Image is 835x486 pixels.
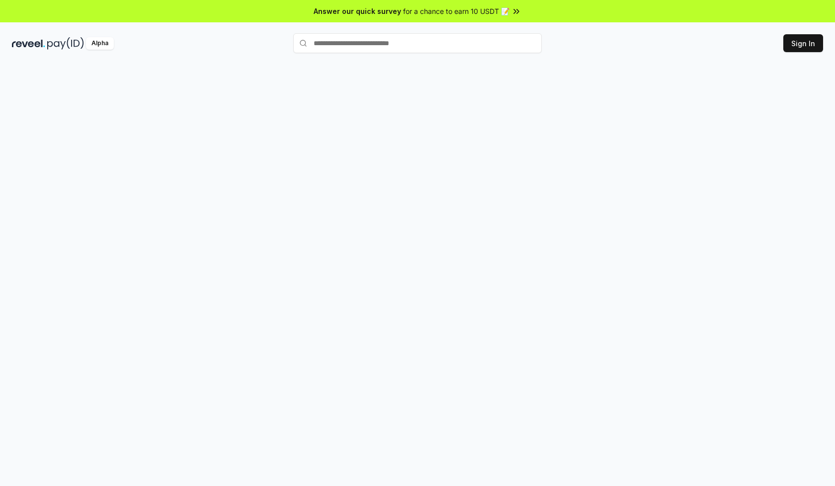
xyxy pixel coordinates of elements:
[86,37,114,50] div: Alpha
[403,6,509,16] span: for a chance to earn 10 USDT 📝
[12,37,45,50] img: reveel_dark
[314,6,401,16] span: Answer our quick survey
[783,34,823,52] button: Sign In
[47,37,84,50] img: pay_id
